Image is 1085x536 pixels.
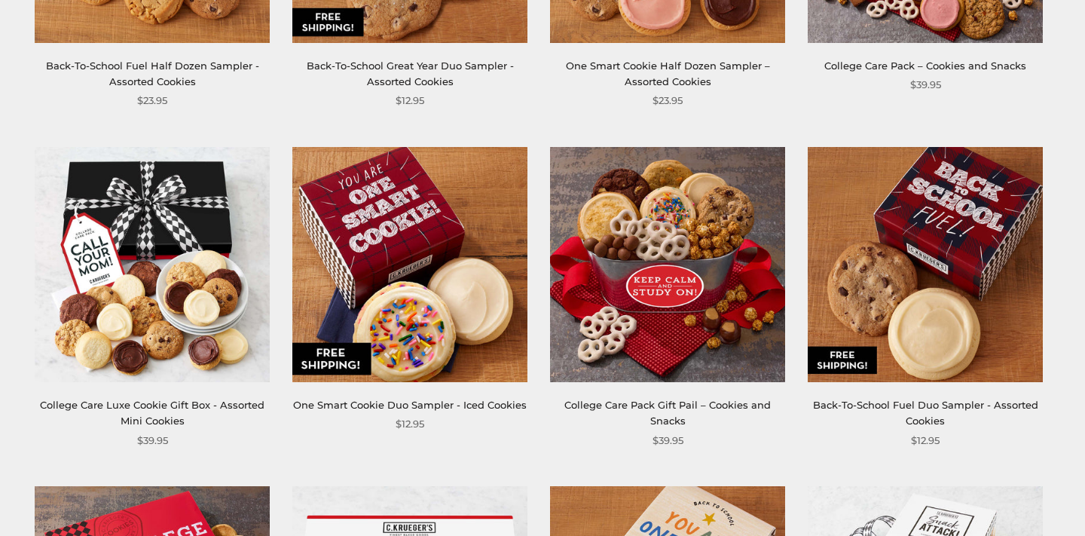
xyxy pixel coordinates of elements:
a: College Care Pack – Cookies and Snacks [824,60,1026,72]
span: $12.95 [396,93,424,109]
span: $39.95 [910,77,941,93]
span: $39.95 [137,433,168,449]
span: $23.95 [137,93,167,109]
a: Back-To-School Great Year Duo Sampler - Assorted Cookies [307,60,514,87]
a: One Smart Cookie Duo Sampler - Iced Cookies [293,399,527,411]
span: $12.95 [911,433,940,449]
iframe: Sign Up via Text for Offers [12,479,156,524]
img: College Care Pack Gift Pail – Cookies and Snacks [550,147,785,382]
img: Back-To-School Fuel Duo Sampler - Assorted Cookies [808,147,1043,382]
img: College Care Luxe Cookie Gift Box - Assorted Mini Cookies [35,147,270,382]
a: Back-To-School Fuel Half Dozen Sampler - Assorted Cookies [46,60,259,87]
a: College Care Luxe Cookie Gift Box - Assorted Mini Cookies [40,399,264,427]
span: $23.95 [653,93,683,109]
a: Back-To-School Fuel Duo Sampler - Assorted Cookies [813,399,1038,427]
span: $39.95 [653,433,683,449]
span: $12.95 [396,416,424,432]
img: One Smart Cookie Duo Sampler - Iced Cookies [292,147,527,382]
a: One Smart Cookie Half Dozen Sampler – Assorted Cookies [566,60,770,87]
a: College Care Pack Gift Pail – Cookies and Snacks [564,399,771,427]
